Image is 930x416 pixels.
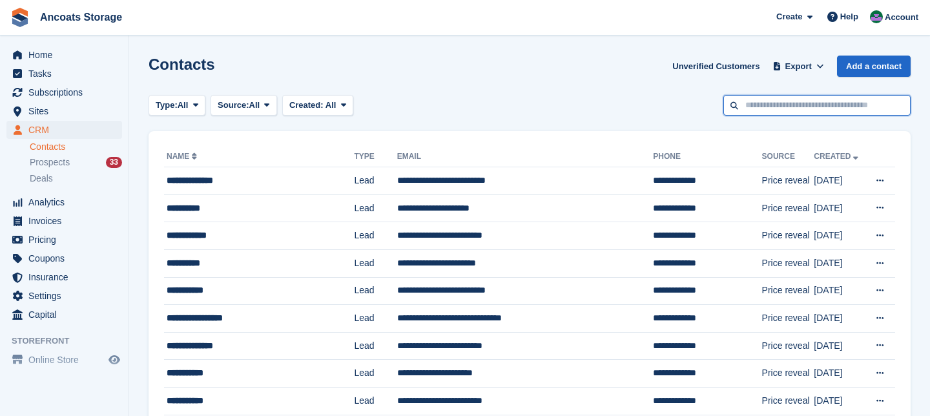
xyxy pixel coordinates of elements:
span: Create [776,10,802,23]
td: Price reveal [762,194,814,222]
a: Created [814,152,861,161]
span: Analytics [28,193,106,211]
a: Deals [30,172,122,185]
a: Unverified Customers [667,56,765,77]
span: Export [785,60,812,73]
span: Pricing [28,231,106,249]
td: Price reveal [762,249,814,277]
a: Contacts [30,141,122,153]
span: Deals [30,172,53,185]
a: menu [6,193,122,211]
a: Name [167,152,200,161]
a: Preview store [107,352,122,368]
a: menu [6,212,122,230]
a: Add a contact [837,56,911,77]
td: [DATE] [814,249,865,277]
th: Email [397,147,654,167]
a: menu [6,306,122,324]
td: Lead [354,194,397,222]
span: All [249,99,260,112]
a: Prospects 33 [30,156,122,169]
span: Account [885,11,918,24]
td: [DATE] [814,387,865,415]
td: Lead [354,167,397,195]
td: Lead [354,222,397,250]
span: Insurance [28,268,106,286]
h1: Contacts [149,56,215,73]
span: Online Store [28,351,106,369]
span: Storefront [12,335,129,348]
span: All [178,99,189,112]
div: 33 [106,157,122,168]
span: Capital [28,306,106,324]
span: Created: [289,100,324,110]
span: Help [840,10,858,23]
span: CRM [28,121,106,139]
a: Ancoats Storage [35,6,127,28]
button: Export [770,56,827,77]
a: menu [6,83,122,101]
a: menu [6,121,122,139]
a: menu [6,231,122,249]
td: [DATE] [814,332,865,360]
td: Price reveal [762,222,814,250]
td: Lead [354,249,397,277]
span: Invoices [28,212,106,230]
td: [DATE] [814,277,865,305]
td: [DATE] [814,194,865,222]
td: Price reveal [762,167,814,195]
span: Prospects [30,156,70,169]
img: stora-icon-8386f47178a22dfd0bd8f6a31ec36ba5ce8667c1dd55bd0f319d3a0aa187defe.svg [10,8,30,27]
a: menu [6,102,122,120]
a: menu [6,287,122,305]
th: Type [354,147,397,167]
th: Phone [653,147,761,167]
a: menu [6,268,122,286]
button: Created: All [282,95,353,116]
td: Price reveal [762,305,814,333]
a: menu [6,351,122,369]
td: Lead [354,305,397,333]
span: Sites [28,102,106,120]
button: Source: All [211,95,277,116]
td: Lead [354,360,397,388]
a: menu [6,249,122,267]
td: [DATE] [814,305,865,333]
span: Home [28,46,106,64]
td: [DATE] [814,222,865,250]
td: Price reveal [762,360,814,388]
span: Tasks [28,65,106,83]
td: Price reveal [762,332,814,360]
a: menu [6,65,122,83]
td: [DATE] [814,360,865,388]
a: menu [6,46,122,64]
td: Lead [354,277,397,305]
td: Lead [354,332,397,360]
span: Settings [28,287,106,305]
th: Source [762,147,814,167]
span: Subscriptions [28,83,106,101]
td: [DATE] [814,167,865,195]
td: Price reveal [762,277,814,305]
span: All [325,100,336,110]
span: Type: [156,99,178,112]
span: Source: [218,99,249,112]
td: Lead [354,387,397,415]
button: Type: All [149,95,205,116]
td: Price reveal [762,387,814,415]
span: Coupons [28,249,106,267]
